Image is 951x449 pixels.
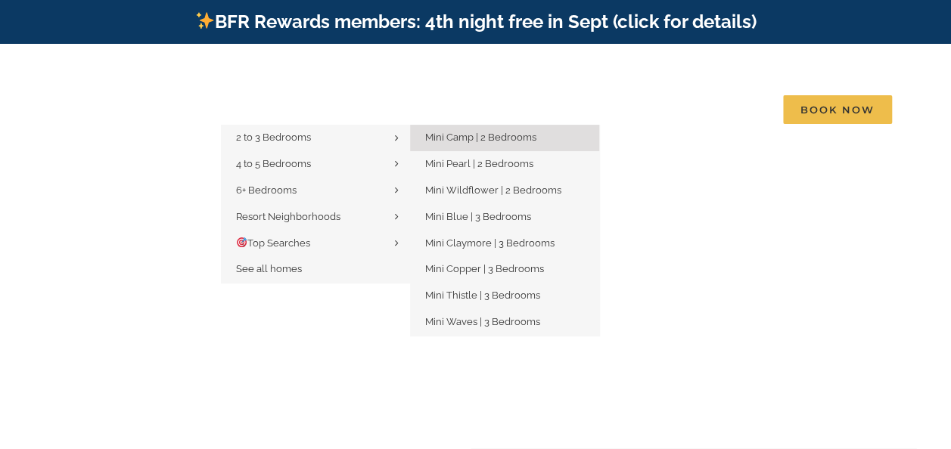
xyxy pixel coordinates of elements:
[425,290,540,301] span: Mini Thistle | 3 Bedrooms
[236,132,311,143] span: 2 to 3 Bedrooms
[221,125,410,151] a: 2 to 3 Bedrooms
[221,104,317,115] span: Vacation homes
[194,168,756,221] b: Find that Vacation Feeling
[783,94,892,125] a: Book Now
[221,231,410,257] a: 🎯Top Searches
[237,237,247,247] img: 🎯
[221,256,410,283] a: See all homes
[236,211,340,222] span: Resort Neighborhoods
[410,256,599,283] a: Mini Copper | 3 Bedrooms
[362,264,589,363] iframe: Branson Family Retreats - Opens on Book page - Availability/Property Search Widget
[410,151,599,178] a: Mini Pearl | 2 Bedrooms
[221,94,331,125] a: Vacation homes
[221,204,410,231] a: Resort Neighborhoods
[410,204,599,231] a: Mini Blue | 3 Bedrooms
[410,309,599,336] a: Mini Waves | 3 Bedrooms
[425,132,536,143] span: Mini Camp | 2 Bedrooms
[489,104,568,115] span: Deals & More
[410,231,599,257] a: Mini Claymore | 3 Bedrooms
[196,11,214,29] img: ✨
[410,283,599,309] a: Mini Thistle | 3 Bedrooms
[701,94,749,125] a: Contact
[365,94,455,125] a: Things to do
[617,94,667,125] a: About
[236,158,311,169] span: 4 to 5 Bedrooms
[425,184,561,196] span: Mini Wildflower | 2 Bedrooms
[410,178,599,204] a: Mini Wildflower | 2 Bedrooms
[221,94,892,125] nav: Main Menu
[617,104,653,115] span: About
[425,237,555,249] span: Mini Claymore | 3 Bedrooms
[489,94,583,125] a: Deals & More
[365,104,441,115] span: Things to do
[194,11,757,33] a: BFR Rewards members: 4th night free in Sept (click for details)
[410,125,599,151] a: Mini Camp | 2 Bedrooms
[701,104,749,115] span: Contact
[221,178,410,204] a: 6+ Bedrooms
[425,211,531,222] span: Mini Blue | 3 Bedrooms
[59,57,315,91] img: Branson Family Retreats Logo
[236,184,297,196] span: 6+ Bedrooms
[425,158,533,169] span: Mini Pearl | 2 Bedrooms
[221,151,410,178] a: 4 to 5 Bedrooms
[425,316,540,327] span: Mini Waves | 3 Bedrooms
[783,95,892,124] span: Book Now
[236,263,302,274] span: See all homes
[425,263,544,274] span: Mini Copper | 3 Bedrooms
[174,221,777,253] h1: [GEOGRAPHIC_DATA], [GEOGRAPHIC_DATA], [US_STATE]
[236,237,310,249] span: Top Searches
